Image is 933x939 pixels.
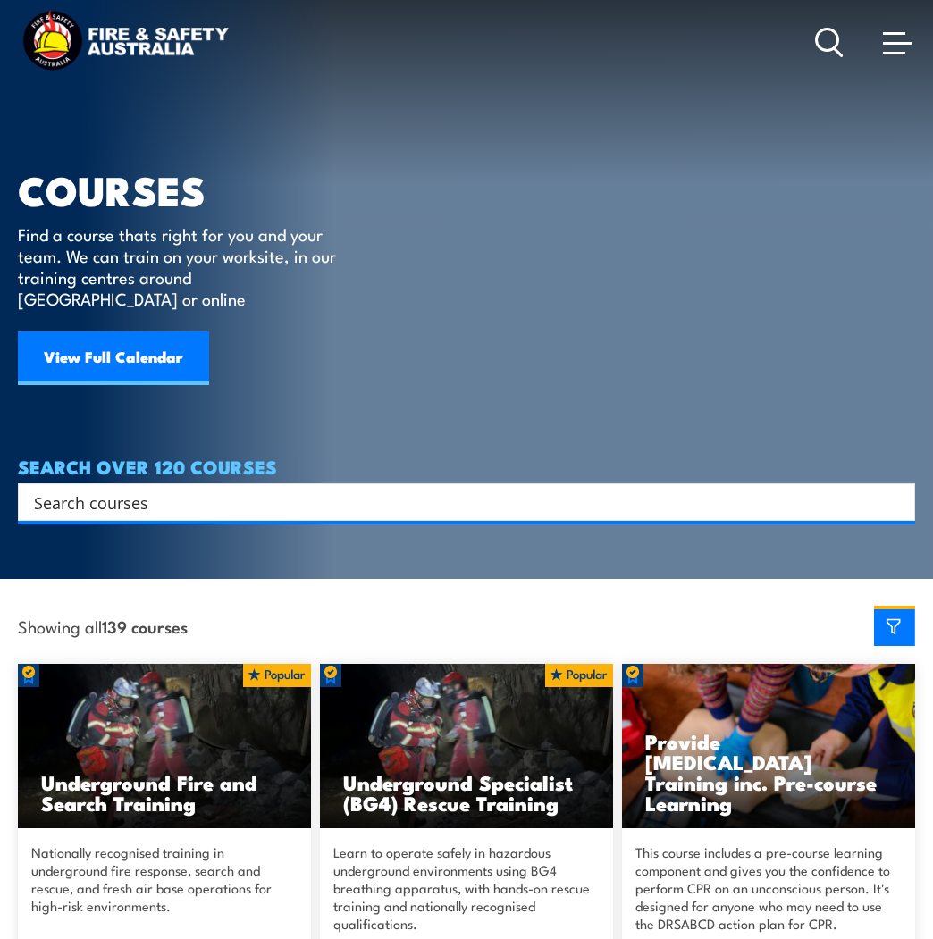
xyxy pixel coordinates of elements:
h3: Provide [MEDICAL_DATA] Training inc. Pre-course Learning [645,731,892,813]
h4: SEARCH OVER 120 COURSES [18,457,915,476]
form: Search form [38,490,879,515]
img: Low Voltage Rescue and Provide CPR [622,664,915,827]
a: Underground Fire and Search Training [18,664,311,827]
img: Underground mine rescue [320,664,613,827]
h1: COURSES [18,172,362,206]
strong: 139 courses [102,614,188,638]
button: Search magnifier button [884,490,909,515]
a: Provide [MEDICAL_DATA] Training inc. Pre-course Learning [622,664,915,827]
span: Showing all [18,616,188,635]
a: Underground Specialist (BG4) Rescue Training [320,664,613,827]
h3: Underground Specialist (BG4) Rescue Training [343,772,590,813]
p: Nationally recognised training in underground fire response, search and rescue, and fresh air bas... [31,843,298,933]
p: This course includes a pre-course learning component and gives you the confidence to perform CPR ... [635,843,902,933]
a: View Full Calendar [18,331,209,385]
p: Find a course thats right for you and your team. We can train on your worksite, in our training c... [18,223,344,309]
input: Search input [34,489,876,516]
img: Underground mine rescue [18,664,311,827]
p: Learn to operate safely in hazardous underground environments using BG4 breathing apparatus, with... [333,843,600,933]
h3: Underground Fire and Search Training [41,772,288,813]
